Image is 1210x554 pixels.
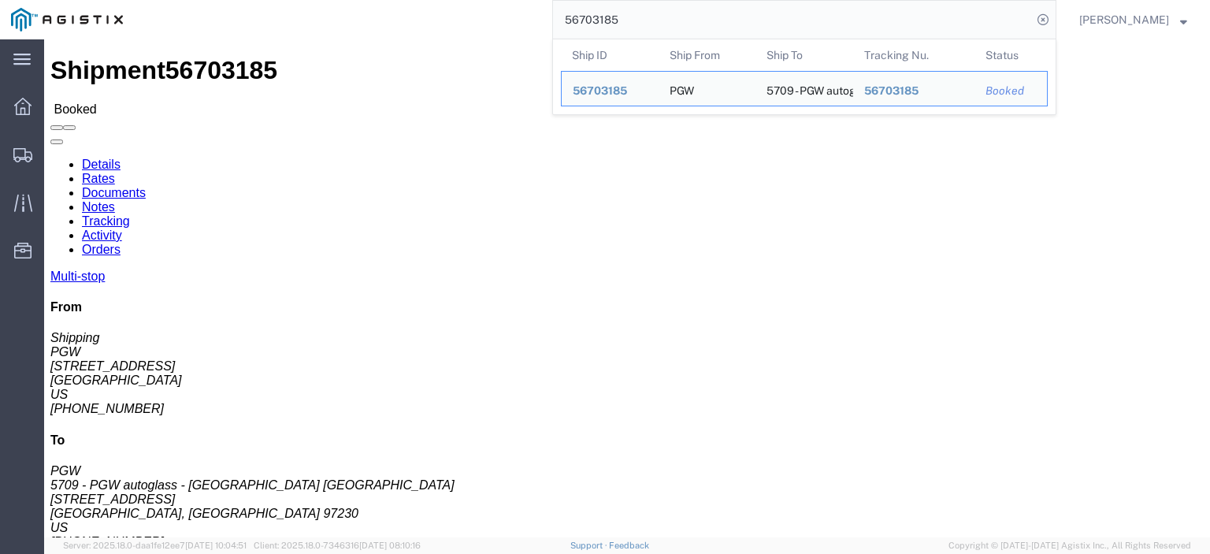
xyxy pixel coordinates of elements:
[185,541,247,550] span: [DATE] 10:04:51
[974,39,1048,71] th: Status
[359,541,421,550] span: [DATE] 08:10:16
[63,541,247,550] span: Server: 2025.18.0-daa1fe12ee7
[44,39,1210,537] iframe: FS Legacy Container
[670,72,694,106] div: PGW
[948,539,1191,552] span: Copyright © [DATE]-[DATE] Agistix Inc., All Rights Reserved
[864,84,919,97] span: 56703185
[864,83,964,99] div: 56703185
[570,541,610,550] a: Support
[659,39,756,71] th: Ship From
[1079,11,1169,28] span: Jesse Jordan
[11,8,123,32] img: logo
[573,84,627,97] span: 56703185
[609,541,649,550] a: Feedback
[553,1,1032,39] input: Search for shipment number, reference number
[1078,10,1188,29] button: [PERSON_NAME]
[561,39,659,71] th: Ship ID
[561,39,1056,114] table: Search Results
[853,39,975,71] th: Tracking Nu.
[766,72,842,106] div: 5709 - PGW autoglass - Portland OR
[573,83,648,99] div: 56703185
[755,39,853,71] th: Ship To
[985,83,1036,99] div: Booked
[254,541,421,550] span: Client: 2025.18.0-7346316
